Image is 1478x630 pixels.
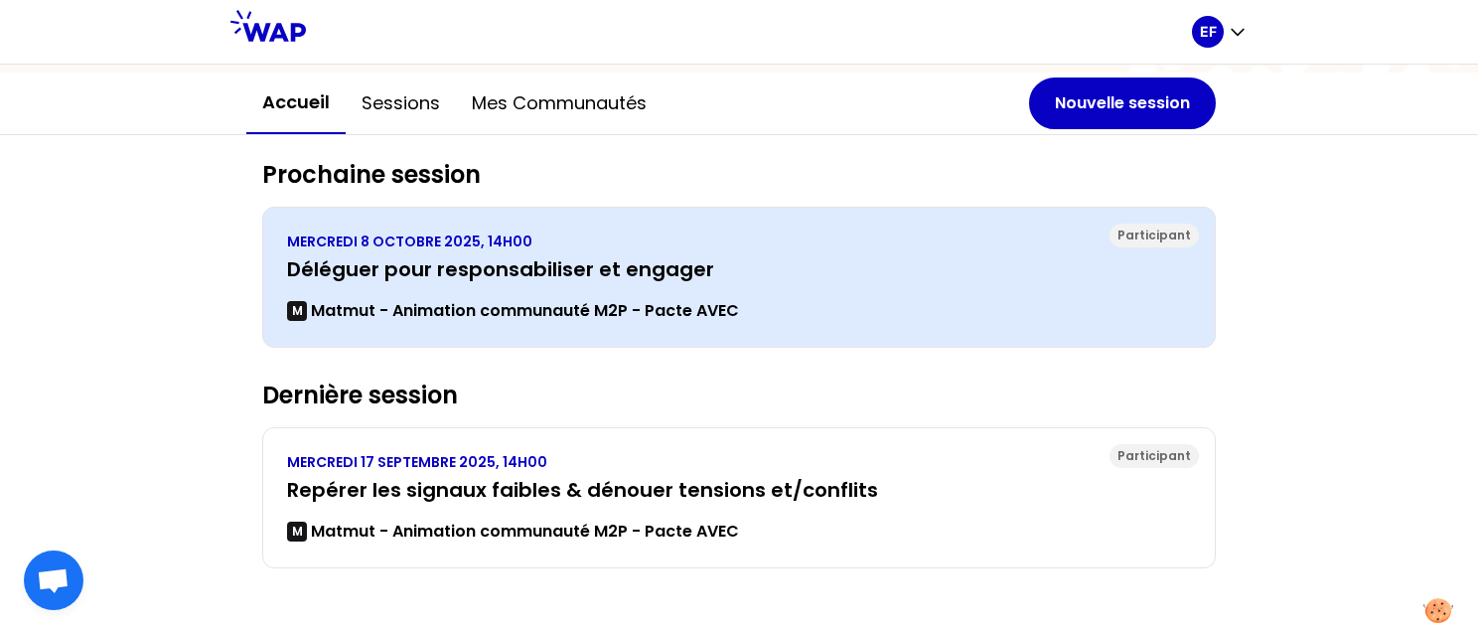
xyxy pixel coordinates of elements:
p: EF [1200,22,1217,42]
h2: Prochaine session [262,159,1216,191]
p: M [292,524,303,540]
p: Matmut - Animation communauté M2P - Pacte AVEC [311,520,739,544]
div: Participant [1109,444,1199,468]
button: Accueil [246,73,346,134]
a: MERCREDI 8 OCTOBRE 2025, 14H00Déléguer pour responsabiliser et engagerMMatmut - Animation communa... [287,232,1191,323]
h2: Dernière session [262,380,1216,411]
button: Nouvelle session [1029,78,1216,129]
button: EF [1192,16,1248,48]
p: MERCREDI 8 OCTOBRE 2025, 14H00 [287,232,1191,251]
h3: Déléguer pour responsabiliser et engager [287,255,1191,283]
h3: Repérer les signaux faibles & dénouer tensions et/conflits [287,476,1191,504]
p: MERCREDI 17 SEPTEMBRE 2025, 14H00 [287,452,1191,472]
a: MERCREDI 17 SEPTEMBRE 2025, 14H00Repérer les signaux faibles & dénouer tensions et/conflitsMMatmu... [287,452,1191,544]
button: Mes communautés [456,74,663,133]
div: Ouvrir le chat [24,551,83,610]
p: Matmut - Animation communauté M2P - Pacte AVEC [311,299,739,323]
div: Participant [1109,224,1199,247]
button: Sessions [346,74,456,133]
p: M [292,303,303,319]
